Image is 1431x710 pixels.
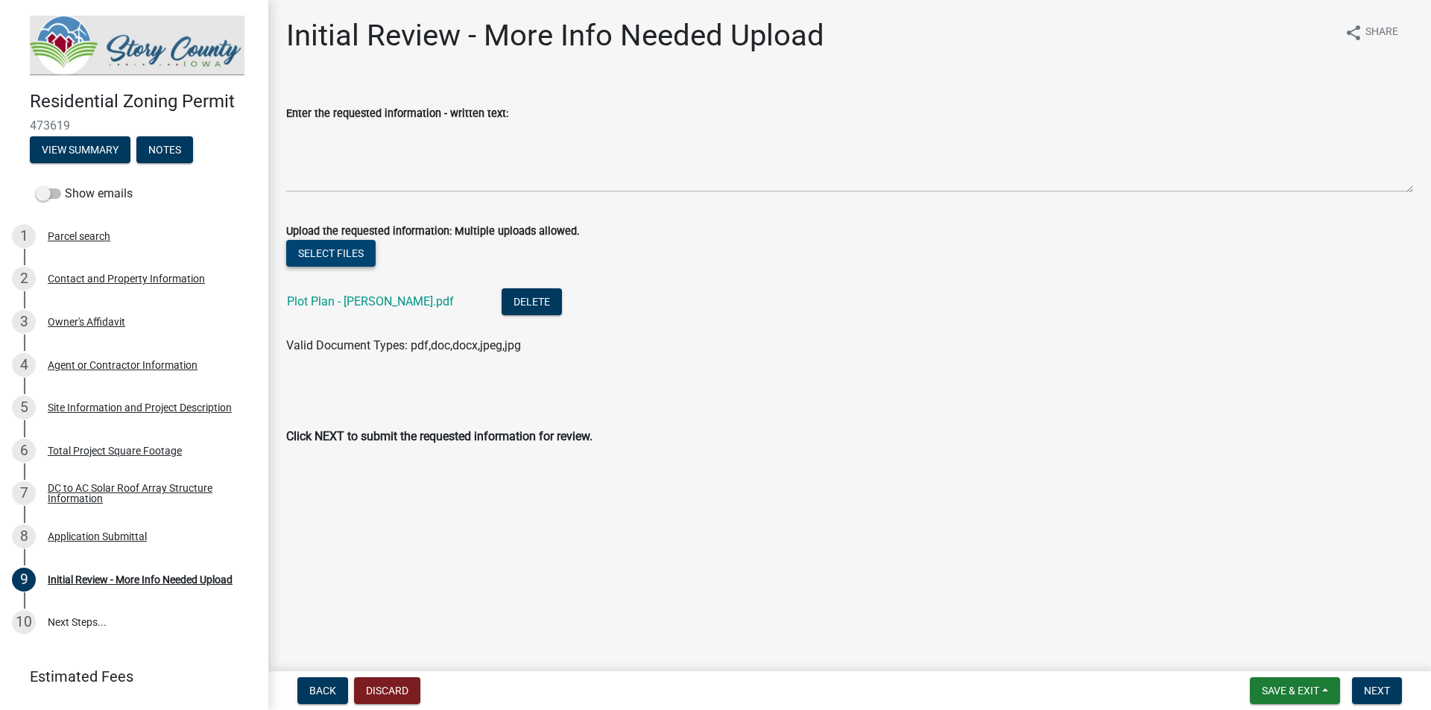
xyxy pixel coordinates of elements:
[502,296,562,310] wm-modal-confirm: Delete Document
[12,524,36,548] div: 8
[48,360,198,370] div: Agent or Contractor Information
[48,273,205,284] div: Contact and Property Information
[286,109,508,119] label: Enter the requested information - written text:
[48,446,182,456] div: Total Project Square Footage
[12,267,36,291] div: 2
[286,226,580,237] label: Upload the requested information: Multiple uploads allowed.
[30,91,256,112] h4: Residential Zoning Permit
[48,402,232,413] div: Site Information and Project Description
[30,118,238,133] span: 473619
[30,145,130,156] wm-modal-confirm: Summary
[48,483,244,504] div: DC to AC Solar Roof Array Structure Information
[136,136,193,163] button: Notes
[48,231,110,241] div: Parcel search
[286,18,824,54] h1: Initial Review - More Info Needed Upload
[1345,24,1362,42] i: share
[309,685,336,697] span: Back
[12,568,36,592] div: 9
[286,338,521,352] span: Valid Document Types: pdf,doc,docx,jpeg,jpg
[12,610,36,634] div: 10
[12,396,36,419] div: 5
[1365,24,1398,42] span: Share
[48,317,125,327] div: Owner's Affidavit
[12,224,36,248] div: 1
[1333,18,1410,47] button: shareShare
[136,145,193,156] wm-modal-confirm: Notes
[12,439,36,463] div: 6
[286,429,593,443] strong: Click NEXT to submit the requested information for review.
[12,353,36,377] div: 4
[30,136,130,163] button: View Summary
[286,240,376,267] button: Select files
[12,481,36,505] div: 7
[297,677,348,704] button: Back
[1364,685,1390,697] span: Next
[287,294,454,308] a: Plot Plan - [PERSON_NAME].pdf
[12,310,36,334] div: 3
[1352,677,1402,704] button: Next
[1262,685,1319,697] span: Save & Exit
[36,185,133,203] label: Show emails
[48,574,233,585] div: Initial Review - More Info Needed Upload
[12,662,244,691] a: Estimated Fees
[502,288,562,315] button: Delete
[354,677,420,704] button: Discard
[30,16,244,75] img: Story County, Iowa
[1250,677,1340,704] button: Save & Exit
[48,531,147,542] div: Application Submittal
